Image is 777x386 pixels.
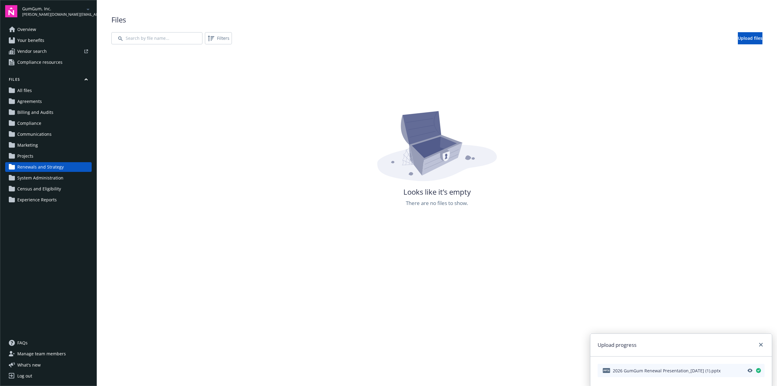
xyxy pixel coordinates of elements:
span: Filters [206,33,231,43]
span: 2026 GumGum Renewal Presentation_[DATE] (1).pptx [613,367,721,374]
a: FAQs [5,338,92,348]
a: Agreements [5,97,92,106]
a: Renewals and Strategy [5,162,92,172]
a: System Administration [5,173,92,183]
a: arrowDropDown [84,5,92,13]
a: Compliance [5,118,92,128]
a: Manage team members [5,349,92,359]
a: Overview [5,25,92,34]
button: Files [5,77,92,84]
span: Your benefits [17,36,44,45]
span: Manage team members [17,349,66,359]
span: Overview [17,25,36,34]
span: Compliance resources [17,57,63,67]
span: Files [111,15,762,25]
span: pptx [603,368,610,373]
span: Upload files [738,35,762,41]
a: Census and Eligibility [5,184,92,194]
span: Billing and Audits [17,108,53,117]
span: Projects [17,151,33,161]
a: Communications [5,129,92,139]
span: Marketing [17,140,38,150]
button: GumGum, Inc.[PERSON_NAME][DOMAIN_NAME][EMAIL_ADDRESS][DOMAIN_NAME]arrowDropDown [22,5,92,17]
span: All files [17,86,32,95]
a: Billing and Audits [5,108,92,117]
span: Filters [217,35,229,41]
span: What ' s new [17,362,41,368]
span: There are no files to show. [406,199,468,207]
span: FAQs [17,338,28,348]
input: Search by file name... [111,32,202,44]
button: Filters [205,32,232,44]
span: Vendor search [17,46,47,56]
span: Experience Reports [17,195,57,205]
a: Preview [745,366,755,375]
span: GumGum, Inc. [22,5,84,12]
a: All files [5,86,92,95]
span: [PERSON_NAME][DOMAIN_NAME][EMAIL_ADDRESS][DOMAIN_NAME] [22,12,84,17]
a: Vendor search [5,46,92,56]
a: Experience Reports [5,195,92,205]
span: Renewals and Strategy [17,162,64,172]
a: Projects [5,151,92,161]
span: Compliance [17,118,41,128]
img: navigator-logo.svg [5,5,17,17]
span: Agreements [17,97,42,106]
a: Marketing [5,140,92,150]
div: Log out [17,371,32,381]
a: Your benefits [5,36,92,45]
a: Compliance resources [5,57,92,67]
span: Looks like it’s empty [403,187,471,197]
a: Upload files [738,32,762,44]
a: close [757,341,765,348]
button: What's new [5,362,50,368]
span: System Administration [17,173,63,183]
h1: Upload progress [598,341,636,349]
span: Census and Eligibility [17,184,61,194]
span: Communications [17,129,52,139]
